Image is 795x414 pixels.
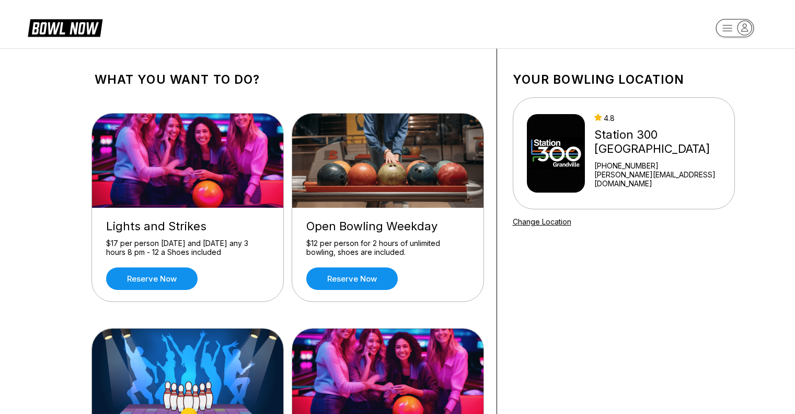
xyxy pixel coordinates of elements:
img: Lights and Strikes [92,114,284,208]
div: $17 per person [DATE] and [DATE] any 3 hours 8 pm - 12 a Shoes included [106,239,269,257]
div: [PHONE_NUMBER] [594,161,730,170]
div: 4.8 [594,114,730,122]
a: Change Location [513,217,571,226]
h1: Your bowling location [513,72,735,87]
div: Open Bowling Weekday [306,219,469,233]
div: $12 per person for 2 hours of unlimited bowling, shoes are included. [306,239,469,257]
a: Reserve now [106,267,198,290]
h1: What you want to do? [95,72,481,87]
img: Station 300 Grandville [527,114,585,193]
img: Open Bowling Weekday [292,114,485,208]
a: Reserve now [306,267,398,290]
a: [PERSON_NAME][EMAIL_ADDRESS][DOMAIN_NAME] [594,170,730,188]
div: Station 300 [GEOGRAPHIC_DATA] [594,128,730,156]
div: Lights and Strikes [106,219,269,233]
